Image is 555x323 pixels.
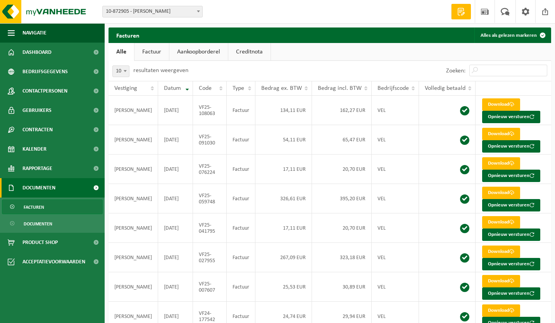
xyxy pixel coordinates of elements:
[2,216,103,231] a: Documenten
[372,125,419,155] td: VEL
[372,184,419,213] td: VEL
[109,96,158,125] td: [PERSON_NAME]
[133,67,188,74] label: resultaten weergeven
[22,81,67,101] span: Contactpersonen
[372,243,419,272] td: VEL
[312,272,372,302] td: 30,89 EUR
[482,170,540,182] button: Opnieuw versturen
[482,128,520,140] a: Download
[255,184,312,213] td: 326,61 EUR
[109,243,158,272] td: [PERSON_NAME]
[22,252,85,271] span: Acceptatievoorwaarden
[22,178,55,198] span: Documenten
[164,85,181,91] span: Datum
[158,243,193,272] td: [DATE]
[255,243,312,272] td: 267,09 EUR
[377,85,409,91] span: Bedrijfscode
[22,139,47,159] span: Kalender
[482,287,540,300] button: Opnieuw versturen
[255,272,312,302] td: 25,53 EUR
[134,43,169,61] a: Factuur
[482,187,520,199] a: Download
[22,159,52,178] span: Rapportage
[227,272,255,302] td: Factuur
[482,258,540,270] button: Opnieuw versturen
[482,304,520,317] a: Download
[193,96,227,125] td: VF25-108063
[228,43,271,61] a: Creditnota
[193,155,227,184] td: VF25-076224
[227,184,255,213] td: Factuur
[227,243,255,272] td: Factuur
[318,85,362,91] span: Bedrag incl. BTW
[227,213,255,243] td: Factuur
[425,85,465,91] span: Volledig betaald
[22,43,52,62] span: Dashboard
[169,43,228,61] a: Aankoopborderel
[372,213,419,243] td: VEL
[312,96,372,125] td: 162,27 EUR
[482,216,520,229] a: Download
[474,27,550,43] button: Alles als gelezen markeren
[199,85,212,91] span: Code
[255,155,312,184] td: 17,11 EUR
[24,216,52,231] span: Documenten
[193,272,227,302] td: VF25-007607
[109,155,158,184] td: [PERSON_NAME]
[482,229,540,241] button: Opnieuw versturen
[312,125,372,155] td: 65,47 EUR
[227,125,255,155] td: Factuur
[227,155,255,184] td: Factuur
[22,23,47,43] span: Navigatie
[158,184,193,213] td: [DATE]
[158,213,193,243] td: [DATE]
[22,233,58,252] span: Product Shop
[109,184,158,213] td: [PERSON_NAME]
[158,155,193,184] td: [DATE]
[109,43,134,61] a: Alle
[233,85,244,91] span: Type
[193,184,227,213] td: VF25-059748
[22,101,52,120] span: Gebruikers
[112,65,129,77] span: 10
[158,272,193,302] td: [DATE]
[109,27,147,43] h2: Facturen
[482,246,520,258] a: Download
[255,125,312,155] td: 54,11 EUR
[372,272,419,302] td: VEL
[109,125,158,155] td: [PERSON_NAME]
[482,157,520,170] a: Download
[312,184,372,213] td: 395,20 EUR
[109,213,158,243] td: [PERSON_NAME]
[109,272,158,302] td: [PERSON_NAME]
[482,140,540,153] button: Opnieuw versturen
[312,243,372,272] td: 323,18 EUR
[193,125,227,155] td: VF25-091030
[255,213,312,243] td: 17,11 EUR
[261,85,302,91] span: Bedrag ex. BTW
[227,96,255,125] td: Factuur
[113,66,129,77] span: 10
[22,120,53,139] span: Contracten
[193,243,227,272] td: VF25-027955
[312,155,372,184] td: 20,70 EUR
[255,96,312,125] td: 134,11 EUR
[482,111,540,123] button: Opnieuw versturen
[372,155,419,184] td: VEL
[193,213,227,243] td: VF25-041795
[158,125,193,155] td: [DATE]
[22,62,68,81] span: Bedrijfsgegevens
[24,200,44,215] span: Facturen
[446,68,465,74] label: Zoeken:
[482,275,520,287] a: Download
[2,199,103,214] a: Facturen
[103,6,202,17] span: 10-872905 - GHYSEL SVEN - ICHTEGEM
[482,199,540,211] button: Opnieuw versturen
[312,213,372,243] td: 20,70 EUR
[482,98,520,111] a: Download
[114,85,137,91] span: Vestiging
[372,96,419,125] td: VEL
[102,6,203,17] span: 10-872905 - GHYSEL SVEN - ICHTEGEM
[158,96,193,125] td: [DATE]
